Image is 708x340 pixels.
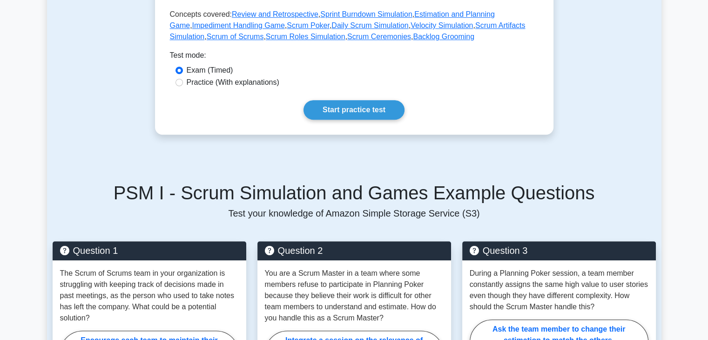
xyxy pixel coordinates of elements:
[470,268,648,313] p: During a Planning Poker session, a team member constantly assigns the same high value to user sto...
[413,33,474,41] a: Backlog Grooming
[170,9,539,42] p: Concepts covered: , , , , , , , , , , ,
[331,21,408,29] a: Daily Scrum Simulation
[187,65,233,76] label: Exam (Timed)
[60,245,239,256] h5: Question 1
[60,268,239,324] p: The Scrum of Scrums team in your organization is struggling with keeping track of decisions made ...
[192,21,285,29] a: Impediment Handling Game
[187,77,279,88] label: Practice (With explanations)
[266,33,345,41] a: Scrum Roles Simulation
[287,21,330,29] a: Scrum Poker
[53,208,656,219] p: Test your knowledge of Amazon Simple Storage Service (S3)
[232,10,318,18] a: Review and Retrospective
[53,182,656,204] h5: PSM I - Scrum Simulation and Games Example Questions
[207,33,264,41] a: Scrum of Scrums
[320,10,412,18] a: Sprint Burndown Simulation
[347,33,411,41] a: Scrum Ceremonies
[265,245,444,256] h5: Question 2
[470,245,648,256] h5: Question 3
[265,268,444,324] p: You are a Scrum Master in a team where some members refuse to participate in Planning Poker becau...
[170,50,539,65] div: Test mode:
[411,21,473,29] a: Velocity Simulation
[303,100,405,120] a: Start practice test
